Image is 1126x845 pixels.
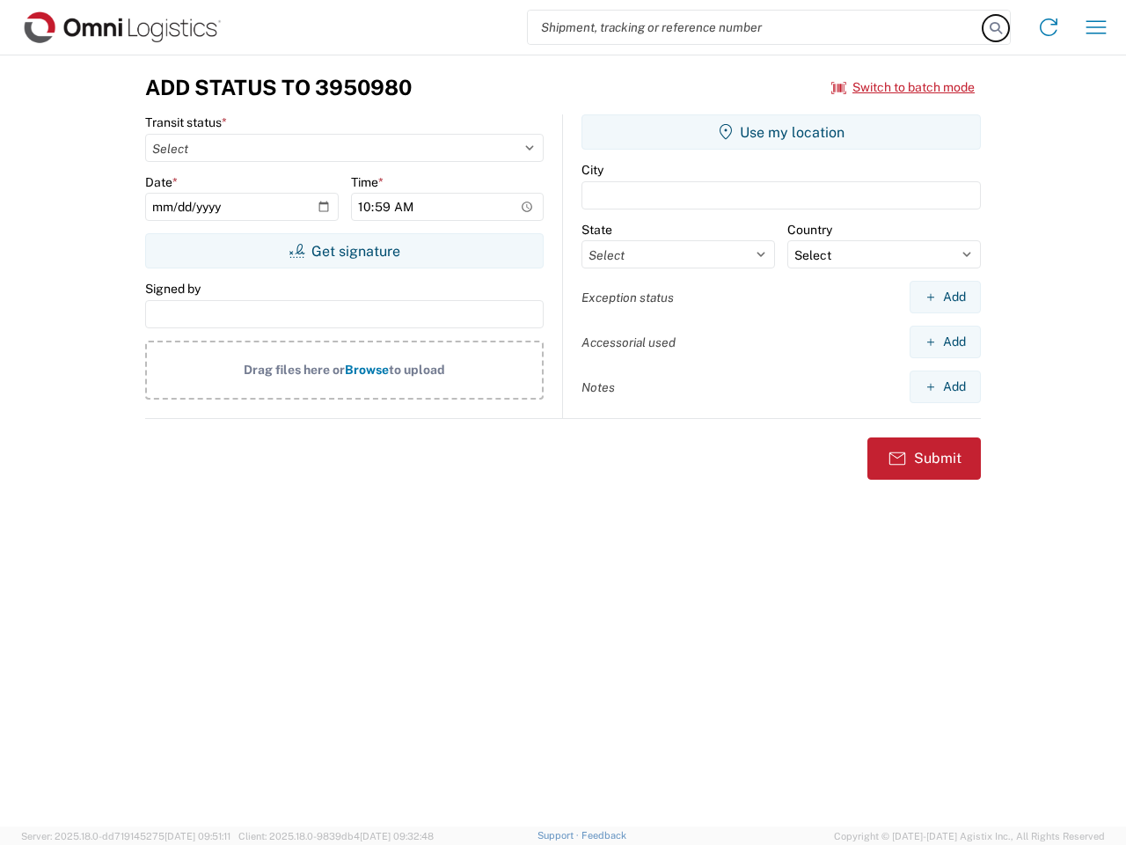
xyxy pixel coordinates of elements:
[910,281,981,313] button: Add
[910,371,981,403] button: Add
[787,222,832,238] label: Country
[145,233,544,268] button: Get signature
[528,11,983,44] input: Shipment, tracking or reference number
[145,281,201,297] label: Signed by
[145,75,412,100] h3: Add Status to 3950980
[867,437,981,480] button: Submit
[345,363,389,377] span: Browse
[145,114,227,130] label: Transit status
[389,363,445,377] span: to upload
[581,830,626,841] a: Feedback
[21,831,230,841] span: Server: 2025.18.0-dd719145275
[581,334,676,350] label: Accessorial used
[581,114,981,150] button: Use my location
[351,174,384,190] label: Time
[581,162,603,178] label: City
[581,379,615,395] label: Notes
[145,174,178,190] label: Date
[910,326,981,358] button: Add
[537,830,581,841] a: Support
[360,831,434,841] span: [DATE] 09:32:48
[244,363,345,377] span: Drag files here or
[581,290,674,305] label: Exception status
[834,828,1105,844] span: Copyright © [DATE]-[DATE] Agistix Inc., All Rights Reserved
[165,831,230,841] span: [DATE] 09:51:11
[831,73,975,102] button: Switch to batch mode
[238,831,434,841] span: Client: 2025.18.0-9839db4
[581,222,612,238] label: State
